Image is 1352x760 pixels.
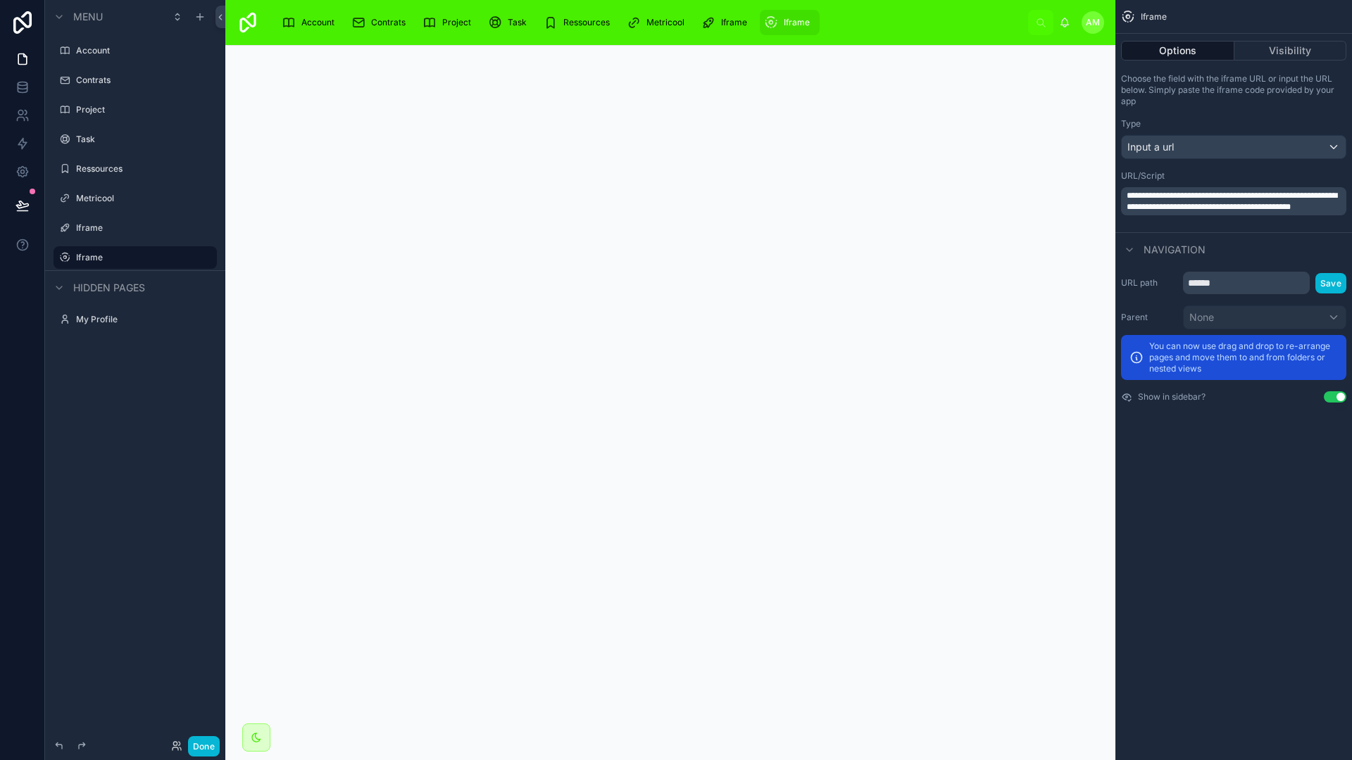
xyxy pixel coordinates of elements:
[1141,11,1167,23] span: Iframe
[1315,273,1346,293] button: Save
[301,17,334,28] span: Account
[1234,41,1347,61] button: Visibility
[418,10,481,35] a: Project
[347,10,415,35] a: Contrats
[508,17,527,28] span: Task
[1121,187,1346,215] div: scrollable content
[76,104,214,115] label: Project
[73,10,103,24] span: Menu
[1149,341,1338,374] p: You can now use drag and drop to re-arrange pages and move them to and from folders or nested views
[76,222,214,234] label: Iframe
[371,17,406,28] span: Contrats
[1121,73,1346,107] p: Choose the field with the iframe URL or input the URL below. Simply paste the iframe code provide...
[76,134,214,145] label: Task
[442,17,471,28] span: Project
[237,11,259,34] img: App logo
[1127,140,1174,154] span: Input a url
[1121,41,1234,61] button: Options
[76,75,214,86] label: Contrats
[76,193,214,204] label: Metricool
[1183,305,1346,329] button: None
[76,314,214,325] label: My Profile
[484,10,537,35] a: Task
[721,17,747,28] span: Iframe
[1189,310,1214,324] span: None
[1086,17,1100,28] span: AM
[270,7,1028,38] div: scrollable content
[646,17,684,28] span: Metricool
[760,10,820,35] a: Iframe
[73,281,145,295] span: Hidden pages
[277,10,344,35] a: Account
[188,736,220,756] button: Done
[1121,312,1177,323] label: Parent
[563,17,610,28] span: Ressources
[1144,243,1206,257] span: Navigation
[1121,135,1346,159] button: Input a url
[1121,118,1141,129] label: Type
[697,10,757,35] a: Iframe
[1138,391,1206,403] label: Show in sidebar?
[1121,170,1165,182] label: URL/Script
[1121,277,1177,289] label: URL path
[76,163,214,175] label: Ressources
[784,17,810,28] span: Iframe
[76,45,214,56] label: Account
[539,10,620,35] a: Ressources
[76,252,208,263] label: Iframe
